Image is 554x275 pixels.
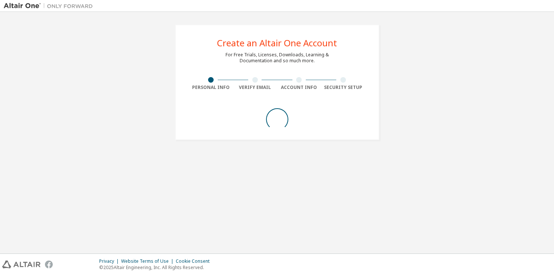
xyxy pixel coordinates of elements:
div: Security Setup [321,85,365,90]
div: Cookie Consent [176,258,214,264]
img: altair_logo.svg [2,261,41,268]
img: facebook.svg [45,261,53,268]
img: Altair One [4,2,97,10]
div: Website Terms of Use [121,258,176,264]
p: © 2025 Altair Engineering, Inc. All Rights Reserved. [99,264,214,271]
div: Account Info [277,85,321,90]
div: Create an Altair One Account [217,39,337,47]
div: For Free Trials, Licenses, Downloads, Learning & Documentation and so much more. [226,52,329,64]
div: Verify Email [233,85,277,90]
div: Privacy [99,258,121,264]
div: Personal Info [189,85,233,90]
